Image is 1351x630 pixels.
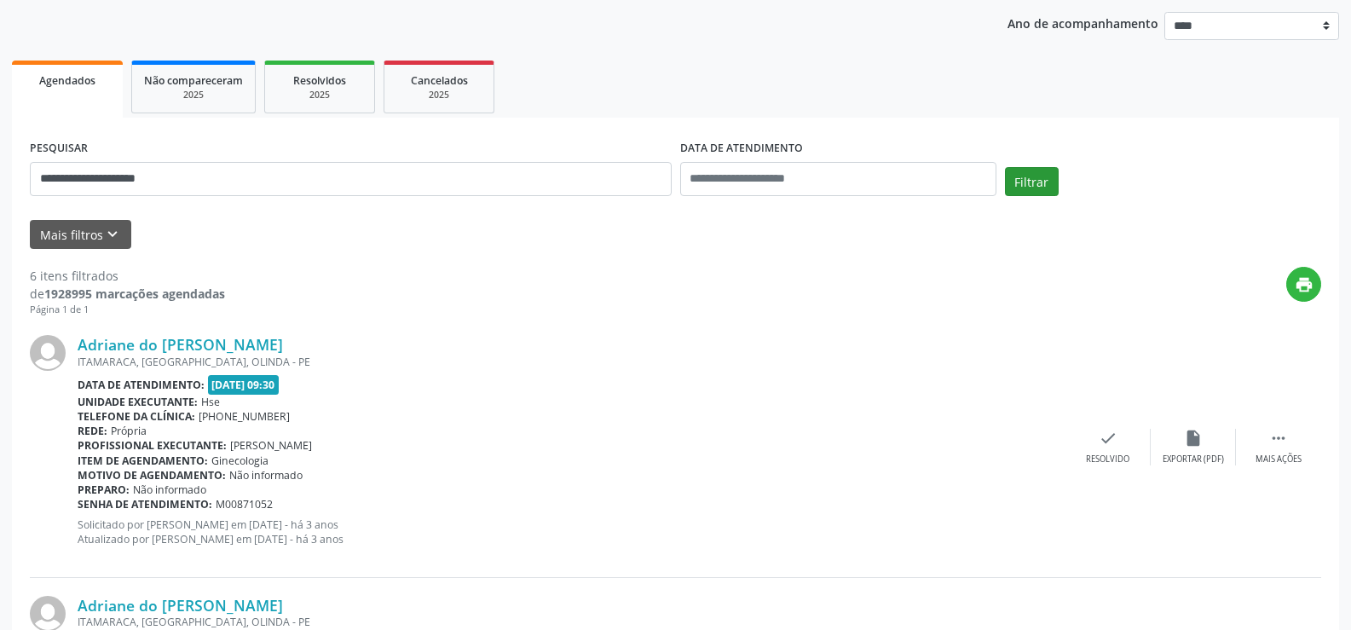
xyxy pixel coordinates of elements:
span: Agendados [39,73,95,88]
span: Hse [201,395,220,409]
i: insert_drive_file [1184,429,1203,448]
span: [PERSON_NAME] [230,438,312,453]
span: [DATE] 09:30 [208,375,280,395]
b: Telefone da clínica: [78,409,195,424]
b: Unidade executante: [78,395,198,409]
div: Exportar (PDF) [1163,454,1224,465]
button: Filtrar [1005,167,1059,196]
i: print [1295,275,1313,294]
i: check [1099,429,1117,448]
label: PESQUISAR [30,136,88,162]
button: print [1286,267,1321,302]
b: Preparo: [78,483,130,497]
div: ITAMARACA, [GEOGRAPHIC_DATA], OLINDA - PE [78,355,1065,369]
b: Profissional executante: [78,438,227,453]
b: Motivo de agendamento: [78,468,226,483]
span: Própria [111,424,147,438]
label: DATA DE ATENDIMENTO [680,136,803,162]
div: 6 itens filtrados [30,267,225,285]
div: 2025 [396,89,482,101]
b: Rede: [78,424,107,438]
div: Resolvido [1086,454,1129,465]
p: Solicitado por [PERSON_NAME] em [DATE] - há 3 anos Atualizado por [PERSON_NAME] em [DATE] - há 3 ... [78,517,1065,546]
div: 2025 [144,89,243,101]
div: 2025 [277,89,362,101]
div: de [30,285,225,303]
span: Não compareceram [144,73,243,88]
p: Ano de acompanhamento [1007,12,1158,33]
b: Item de agendamento: [78,454,208,468]
b: Data de atendimento: [78,378,205,392]
button: Mais filtroskeyboard_arrow_down [30,220,131,250]
a: Adriane do [PERSON_NAME] [78,335,283,354]
b: Senha de atendimento: [78,497,212,512]
span: Não informado [133,483,206,497]
span: Resolvidos [293,73,346,88]
span: Cancelados [411,73,468,88]
span: [PHONE_NUMBER] [199,409,290,424]
span: Não informado [229,468,303,483]
div: ITAMARACA, [GEOGRAPHIC_DATA], OLINDA - PE [78,615,1065,629]
a: Adriane do [PERSON_NAME] [78,596,283,615]
span: Ginecologia [211,454,268,468]
i:  [1269,429,1288,448]
strong: 1928995 marcações agendadas [44,286,225,302]
i: keyboard_arrow_down [103,225,122,244]
div: Mais ações [1256,454,1302,465]
div: Página 1 de 1 [30,303,225,317]
img: img [30,335,66,371]
span: M00871052 [216,497,273,512]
